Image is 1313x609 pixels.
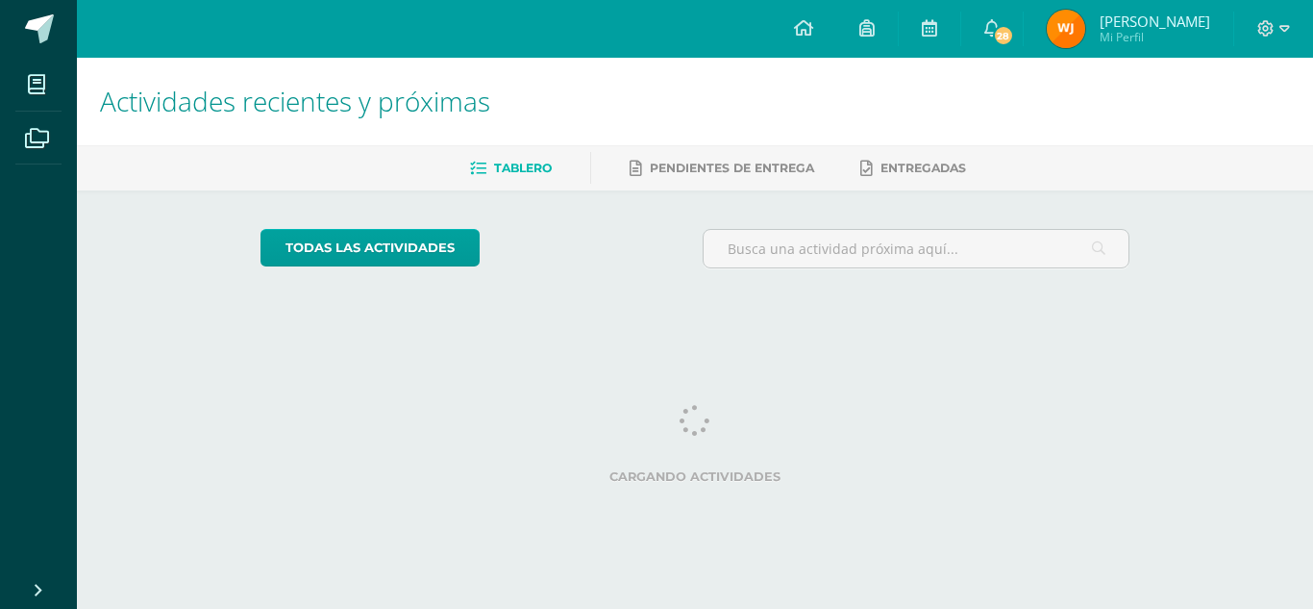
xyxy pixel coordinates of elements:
span: Pendientes de entrega [650,161,814,175]
label: Cargando actividades [260,469,1130,484]
span: Mi Perfil [1100,29,1210,45]
span: 28 [992,25,1013,46]
a: Entregadas [860,153,966,184]
span: Actividades recientes y próximas [100,83,490,119]
img: c8b37af97d98fad91c507c04707ba7ab.png [1047,10,1085,48]
a: Pendientes de entrega [630,153,814,184]
span: Entregadas [880,161,966,175]
span: Tablero [494,161,552,175]
a: Tablero [470,153,552,184]
span: [PERSON_NAME] [1100,12,1210,31]
input: Busca una actividad próxima aquí... [704,230,1129,267]
a: todas las Actividades [260,229,480,266]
